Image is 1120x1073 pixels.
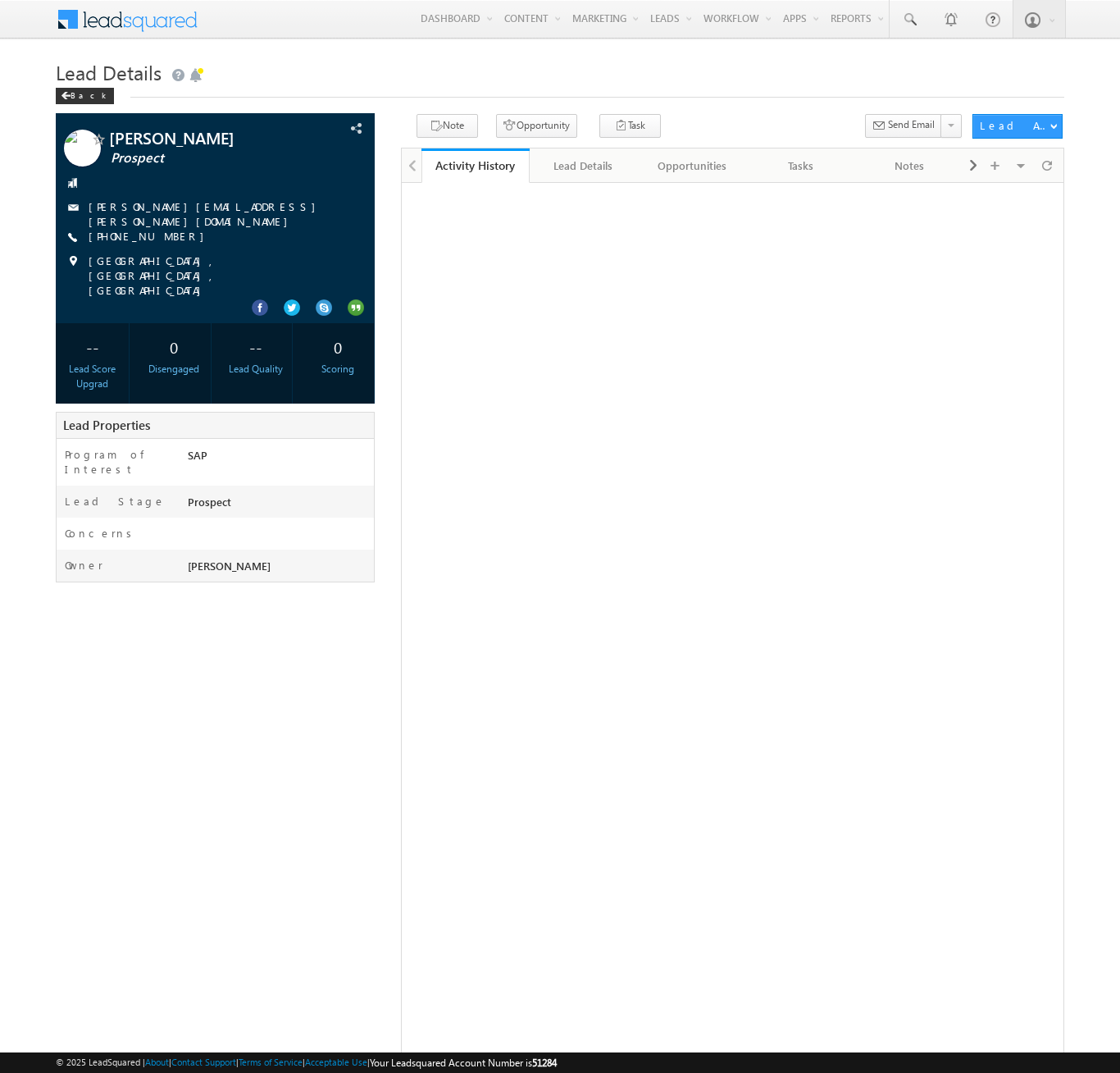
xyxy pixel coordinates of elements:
label: Program of Interest [65,447,171,477]
a: About [145,1057,169,1067]
span: Send Email [888,117,935,132]
span: [PERSON_NAME] [188,559,271,573]
span: [GEOGRAPHIC_DATA], [GEOGRAPHIC_DATA], [GEOGRAPHIC_DATA] [89,253,345,298]
div: Tasks [760,156,840,176]
div: -- [60,331,125,362]
div: SAP [184,447,374,470]
a: [PERSON_NAME][EMAIL_ADDRESS][PERSON_NAME][DOMAIN_NAME] [89,199,324,228]
span: © 2025 LeadSquared | | | | | [56,1055,557,1071]
button: Task [599,114,661,138]
button: Note [417,114,478,138]
div: 0 [142,331,207,362]
span: [PERSON_NAME] [109,130,306,146]
div: Lead Quality [224,362,289,377]
label: Owner [65,558,103,573]
div: Scoring [305,362,370,377]
span: Prospect [111,150,307,167]
span: Lead Details [56,59,162,85]
a: Notes [855,148,963,183]
img: Profile photo [64,130,101,172]
a: Terms of Service [239,1057,303,1067]
a: Contact Support [171,1057,236,1067]
a: Opportunities [639,148,747,183]
div: Notes [868,156,949,176]
a: Tasks [747,148,855,183]
label: Concerns [65,526,138,541]
button: Lead Actions [972,114,1063,139]
button: Send Email [865,114,942,138]
div: Lead Details [543,156,623,176]
a: Activity History [421,148,530,183]
span: Your Leadsquared Account Number is [370,1057,557,1069]
div: Prospect [184,494,374,517]
span: 51284 [532,1057,557,1069]
label: Lead Stage [65,494,166,509]
div: Disengaged [142,362,207,377]
div: -- [224,331,289,362]
div: Activity History [434,158,517,173]
div: Back [56,88,114,104]
div: 0 [305,331,370,362]
span: [PHONE_NUMBER] [89,229,212,245]
a: Acceptable Use [305,1057,367,1067]
div: Lead Actions [980,118,1049,133]
div: Opportunities [652,156,732,176]
button: Opportunity [496,114,577,138]
a: Lead Details [530,148,638,183]
span: Lead Properties [63,417,150,433]
a: Back [56,87,122,101]
div: Lead Score Upgrad [60,362,125,391]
